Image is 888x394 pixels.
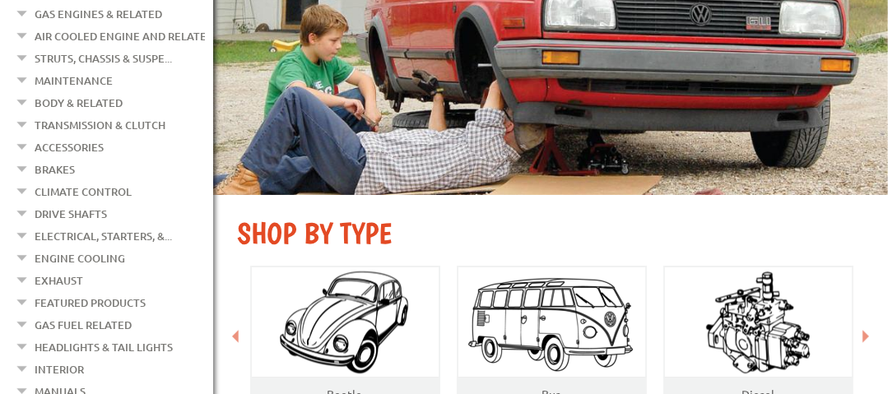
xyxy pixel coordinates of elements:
img: Bus [464,271,639,374]
a: Struts, Chassis & Suspe... [35,48,172,69]
a: Headlights & Tail Lights [35,336,173,358]
img: Beatle [263,267,428,378]
h2: SHOP BY TYPE [238,216,864,251]
a: Accessories [35,137,104,158]
a: Exhaust [35,270,83,291]
a: Featured Products [35,292,146,313]
a: Transmission & Clutch [35,114,165,136]
a: Gas Fuel Related [35,314,132,336]
a: Brakes [35,159,75,180]
a: Gas Engines & Related [35,3,162,25]
a: Maintenance [35,70,113,91]
a: Body & Related [35,92,123,114]
img: Diesel [699,267,818,378]
a: Engine Cooling [35,248,125,269]
a: Electrical, Starters, &... [35,225,172,247]
a: Climate Control [35,181,132,202]
a: Drive Shafts [35,203,107,225]
a: Air Cooled Engine and Related [35,25,214,47]
a: Interior [35,359,84,380]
